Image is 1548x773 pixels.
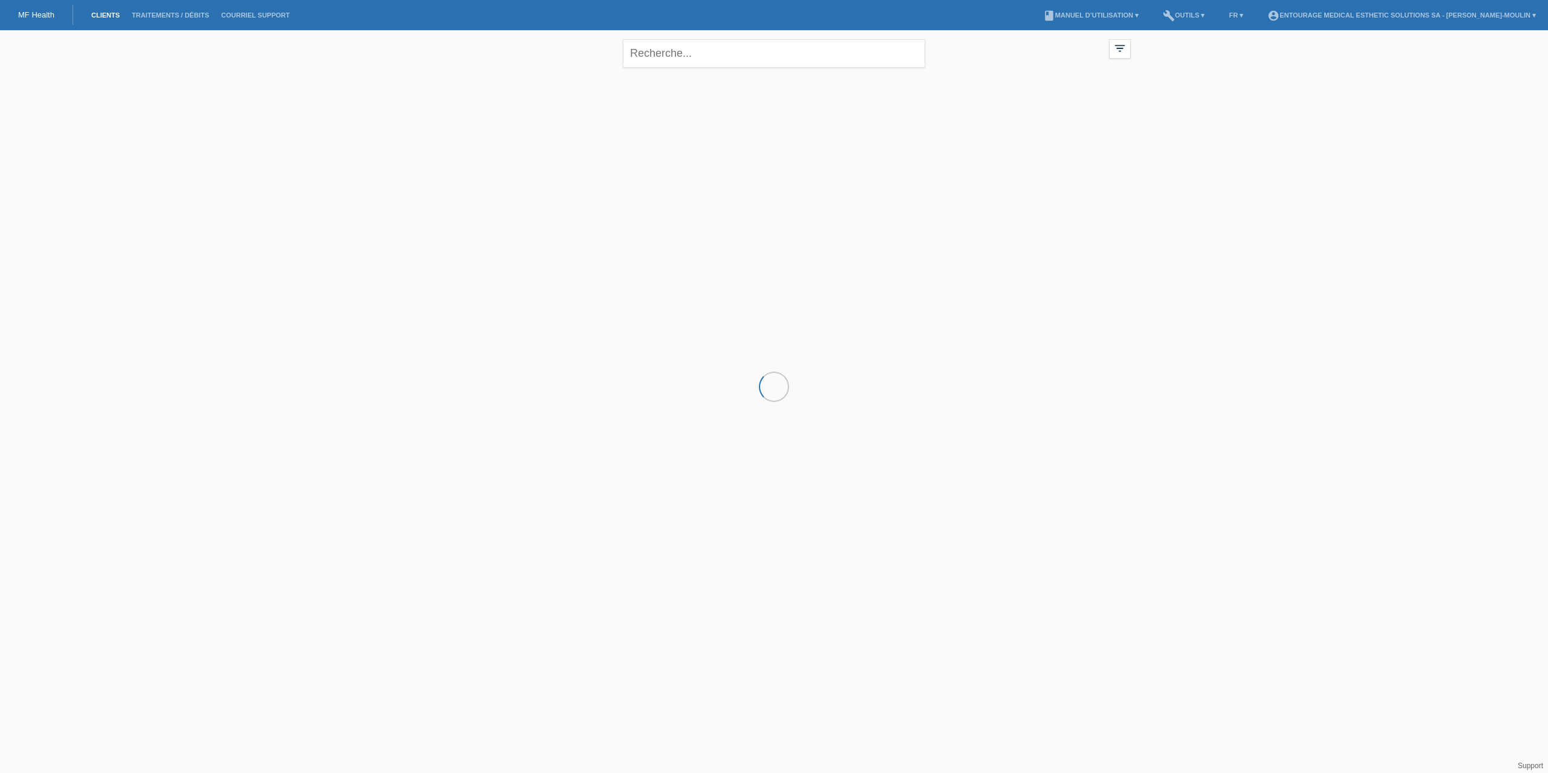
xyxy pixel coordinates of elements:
a: bookManuel d’utilisation ▾ [1037,11,1145,19]
i: account_circle [1267,10,1280,22]
input: Recherche... [623,39,925,68]
a: Support [1518,762,1543,770]
a: buildOutils ▾ [1157,11,1211,19]
a: MF Health [18,10,54,19]
i: book [1043,10,1055,22]
i: build [1163,10,1175,22]
a: Courriel Support [215,11,296,19]
a: Clients [85,11,126,19]
a: Traitements / débits [126,11,215,19]
i: filter_list [1113,42,1127,55]
a: FR ▾ [1223,11,1249,19]
a: account_circleENTOURAGE Medical Esthetic Solutions SA - [PERSON_NAME]-Moulin ▾ [1261,11,1542,19]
